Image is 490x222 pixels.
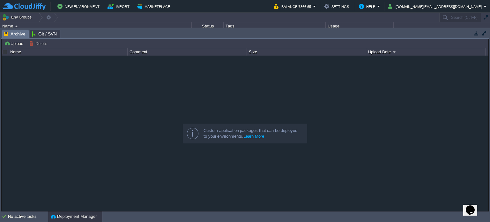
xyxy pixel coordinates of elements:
[4,30,26,38] span: Archive
[9,48,127,56] div: Name
[128,48,247,56] div: Comment
[15,26,18,27] img: AMDAwAAAACH5BAEAAAAALAAAAAABAAEAAAICRAEAOw==
[388,3,484,10] button: [DOMAIN_NAME][EMAIL_ADDRESS][DOMAIN_NAME]
[32,30,57,38] span: Git / SVN
[326,22,393,30] div: Usage
[359,3,377,10] button: Help
[247,48,366,56] div: Size
[192,22,223,30] div: Status
[137,3,172,10] button: Marketplace
[57,3,101,10] button: New Environment
[29,41,49,46] button: Delete
[274,3,313,10] button: Balance ₹366.65
[4,41,25,46] button: Upload
[367,48,485,56] div: Upload Date
[463,196,484,216] iframe: chat widget
[224,22,325,30] div: Tags
[2,3,46,11] img: CloudJiffy
[2,13,34,22] button: Env Groups
[243,134,264,139] a: Learn More
[204,128,302,139] div: Custom application packages that can be deployed to your environments.
[108,3,131,10] button: Import
[51,213,97,220] button: Deployment Manager
[1,22,191,30] div: Name
[324,3,351,10] button: Settings
[8,211,48,222] div: No active tasks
